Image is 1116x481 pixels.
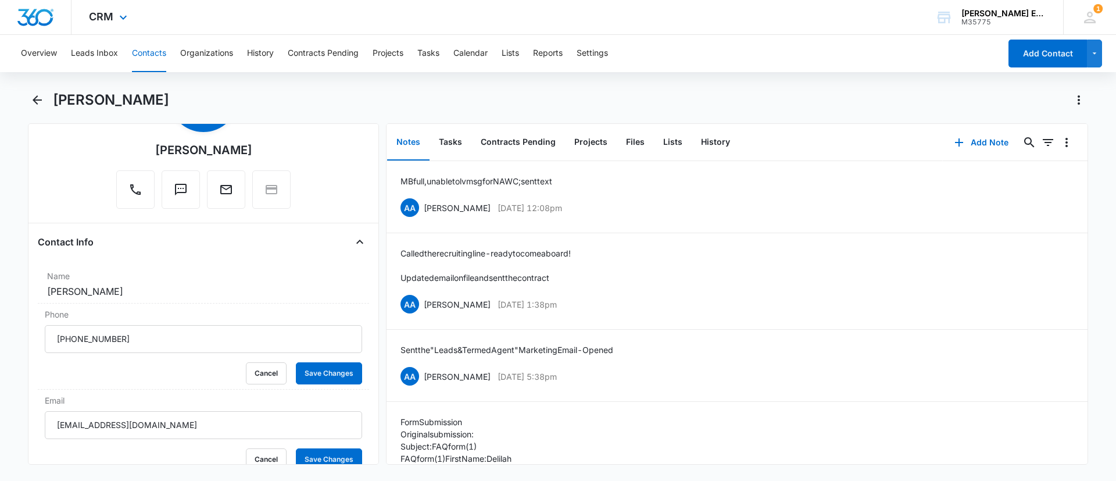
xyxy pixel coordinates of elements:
[943,129,1020,156] button: Add Note
[207,170,245,209] button: Email
[288,35,359,72] button: Contracts Pending
[430,124,471,161] button: Tasks
[155,141,252,159] div: [PERSON_NAME]
[471,124,565,161] button: Contracts Pending
[1020,133,1039,152] button: Search...
[400,453,563,465] p: FAQ form (1) First Name: Delilah
[53,91,169,109] h1: [PERSON_NAME]
[38,235,94,249] h4: Contact Info
[417,35,439,72] button: Tasks
[400,295,419,313] span: AA
[89,10,113,23] span: CRM
[350,233,369,251] button: Close
[71,35,118,72] button: Leads Inbox
[400,416,563,428] p: Form Submission
[692,124,739,161] button: History
[116,188,155,198] a: Call
[296,448,362,471] button: Save Changes
[1008,40,1087,67] button: Add Contact
[296,362,362,384] button: Save Changes
[45,394,362,407] label: Email
[400,367,419,386] span: AA
[502,35,519,72] button: Lists
[116,170,155,209] button: Call
[961,9,1046,18] div: account name
[424,202,491,214] p: [PERSON_NAME]
[400,175,552,187] p: MB full, unable to lv msg for NAWC; sent text
[400,440,563,453] p: Subject: FAQ form (1)
[38,265,369,304] div: Name[PERSON_NAME]
[47,284,360,298] dd: [PERSON_NAME]
[247,35,274,72] button: History
[577,35,608,72] button: Settings
[373,35,403,72] button: Projects
[21,35,57,72] button: Overview
[162,188,200,198] a: Text
[424,298,491,311] p: [PERSON_NAME]
[498,370,557,383] p: [DATE] 5:38pm
[1069,91,1088,109] button: Actions
[400,428,563,440] p: Original submission:
[453,35,488,72] button: Calendar
[207,188,245,198] a: Email
[45,411,362,439] input: Email
[1039,133,1057,152] button: Filters
[565,124,617,161] button: Projects
[132,35,166,72] button: Contacts
[400,272,571,284] p: Updated email on file and sent the contract
[47,270,360,282] label: Name
[533,35,563,72] button: Reports
[961,18,1046,26] div: account id
[246,362,287,384] button: Cancel
[400,247,571,259] p: Called the recruiting line - ready to come aboard!
[654,124,692,161] button: Lists
[498,298,557,311] p: [DATE] 1:38pm
[45,308,362,320] label: Phone
[1057,133,1076,152] button: Overflow Menu
[180,35,233,72] button: Organizations
[387,124,430,161] button: Notes
[246,448,287,471] button: Cancel
[45,325,362,353] input: Phone
[400,344,613,356] p: Sent the "Leads & Termed Agent" Marketing Email - Opened
[400,198,419,217] span: AA
[1093,4,1103,13] div: notifications count
[424,370,491,383] p: [PERSON_NAME]
[617,124,654,161] button: Files
[1093,4,1103,13] span: 1
[498,202,562,214] p: [DATE] 12:08pm
[162,170,200,209] button: Text
[28,91,46,109] button: Back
